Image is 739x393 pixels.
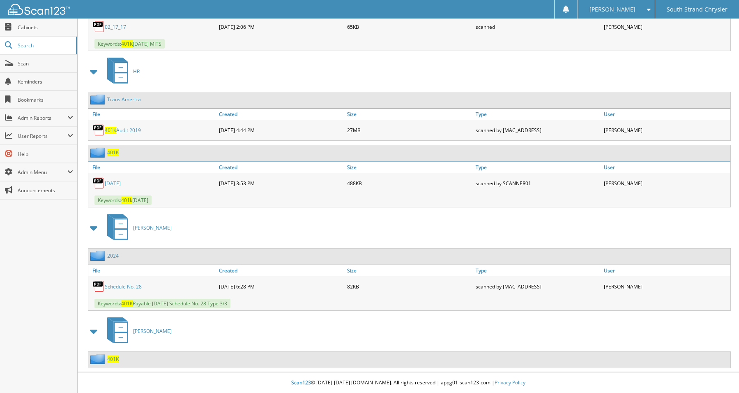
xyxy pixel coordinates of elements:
div: [PERSON_NAME] [602,278,730,295]
a: Created [217,162,345,173]
a: [PERSON_NAME] [102,212,172,244]
a: Type [474,109,602,120]
div: [DATE] 3:53 PM [217,175,345,191]
span: Keywords: [DATE] [94,195,152,205]
a: Size [345,109,474,120]
a: User [602,265,730,276]
a: [DATE] [105,180,121,187]
a: 401K [107,149,119,156]
a: Trans America [107,96,141,103]
img: PDF.png [92,124,105,136]
span: Announcements [18,187,73,194]
a: Created [217,109,345,120]
img: folder2.png [90,147,107,158]
span: 401K [121,40,133,47]
a: Type [474,265,602,276]
a: Created [217,265,345,276]
span: Scan123 [291,379,311,386]
a: Size [345,265,474,276]
div: [PERSON_NAME] [602,122,730,138]
span: User Reports [18,133,67,140]
img: folder2.png [90,251,107,261]
a: File [88,162,217,173]
div: 82KB [345,278,474,295]
a: File [88,265,217,276]
span: Keywords: [DATE] MITS [94,39,165,49]
a: Privacy Policy [495,379,525,386]
div: scanned by [MAC_ADDRESS] [474,122,602,138]
iframe: Chat Widget [698,353,739,393]
span: [PERSON_NAME] [589,7,635,12]
img: PDF.png [92,177,105,189]
div: 27MB [345,122,474,138]
div: scanned by SCANNER01 [474,175,602,191]
img: PDF.png [92,21,105,33]
span: [PERSON_NAME] [133,328,172,335]
div: © [DATE]-[DATE] [DOMAIN_NAME]. All rights reserved | appg01-scan123-com | [78,373,739,393]
a: Size [345,162,474,173]
div: [PERSON_NAME] [602,175,730,191]
img: folder2.png [90,94,107,105]
span: Bookmarks [18,96,73,103]
span: South Strand Chrysler [667,7,727,12]
span: Help [18,151,73,158]
div: [DATE] 6:28 PM [217,278,345,295]
span: Keywords: Payable [DATE] Schedule No. 28 Type 3/3 [94,299,230,308]
a: [PERSON_NAME] [102,315,172,347]
span: 401K [105,127,116,134]
a: File [88,109,217,120]
div: scanned by [MAC_ADDRESS] [474,278,602,295]
span: Cabinets [18,24,73,31]
span: 401k [121,197,132,204]
a: Schedule No. 28 [105,283,142,290]
span: Reminders [18,78,73,85]
div: [DATE] 4:44 PM [217,122,345,138]
div: [PERSON_NAME] [602,19,730,35]
img: folder2.png [90,354,107,364]
span: HR [133,68,140,75]
span: [PERSON_NAME] [133,224,172,231]
a: 401KAudit 2019 [105,127,141,134]
a: HR [102,55,140,88]
span: 401K [121,300,133,307]
a: 02_17_17 [105,23,126,30]
span: Admin Reports [18,114,67,121]
a: 2024 [107,252,119,259]
img: scan123-logo-white.svg [8,4,70,15]
div: 488KB [345,175,474,191]
a: User [602,109,730,120]
img: PDF.png [92,280,105,293]
div: scanned [474,19,602,35]
a: 401K [107,356,119,363]
a: Type [474,162,602,173]
span: Scan [18,60,73,67]
div: [DATE] 2:06 PM [217,19,345,35]
span: Admin Menu [18,169,67,176]
div: 65KB [345,19,474,35]
span: Search [18,42,72,49]
a: User [602,162,730,173]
